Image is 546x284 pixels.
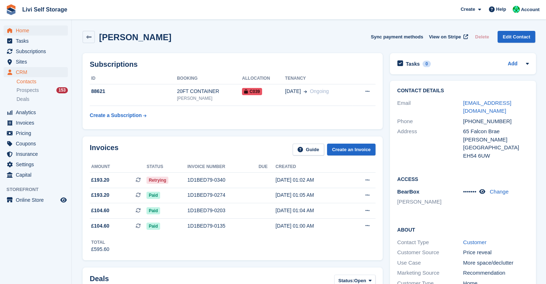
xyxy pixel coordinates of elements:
span: Coupons [16,139,59,149]
span: Pricing [16,128,59,138]
a: menu [4,118,68,128]
span: £193.20 [91,176,109,184]
a: menu [4,149,68,159]
th: Invoice number [187,161,258,173]
a: Preview store [59,196,68,204]
span: Help [496,6,506,13]
div: [DATE] 01:02 AM [276,176,348,184]
span: Capital [16,170,59,180]
span: Retrying [146,177,168,184]
div: [GEOGRAPHIC_DATA] [463,144,529,152]
span: Subscriptions [16,46,59,56]
th: ID [90,73,177,84]
a: Deals [17,96,68,103]
div: Phone [397,117,463,126]
span: £104.60 [91,207,109,214]
a: menu [4,170,68,180]
span: Deals [17,96,29,103]
a: Customer [463,239,486,245]
img: Joe Robertson [513,6,520,13]
a: menu [4,139,68,149]
a: menu [4,67,68,77]
th: Allocation [242,73,285,84]
div: EH54 6UW [463,152,529,160]
div: Use Case [397,259,463,267]
a: Guide [293,144,324,155]
th: Booking [177,73,242,84]
span: Paid [146,207,160,214]
th: Created [276,161,348,173]
span: View on Stripe [429,33,461,41]
div: Address [397,127,463,160]
h2: Access [397,175,529,182]
a: Add [508,60,517,68]
li: [PERSON_NAME] [397,198,463,206]
a: Change [490,188,509,195]
h2: Contact Details [397,88,529,94]
h2: About [397,226,529,233]
button: Sync payment methods [371,31,423,43]
div: 1D1BED79-0203 [187,207,258,214]
span: C039 [242,88,262,95]
span: Ongoing [310,88,329,94]
th: Status [146,161,187,173]
span: Online Store [16,195,59,205]
span: Paid [146,192,160,199]
div: Price reveal [463,248,529,257]
h2: Tasks [406,61,420,67]
th: Due [258,161,275,173]
a: Livi Self Storage [19,4,70,15]
span: Home [16,25,59,36]
div: Customer Source [397,248,463,257]
span: Invoices [16,118,59,128]
div: 1D1BED79-0274 [187,191,258,199]
h2: [PERSON_NAME] [99,32,171,42]
a: Prospects 153 [17,87,68,94]
a: menu [4,159,68,169]
a: menu [4,128,68,138]
span: Analytics [16,107,59,117]
div: 0 [423,61,431,67]
div: [PERSON_NAME] [463,136,529,144]
a: menu [4,25,68,36]
div: £595.60 [91,246,109,253]
span: Paid [146,223,160,230]
div: 65 Falcon Brae [463,127,529,136]
div: [PHONE_NUMBER] [463,117,529,126]
a: [EMAIL_ADDRESS][DOMAIN_NAME] [463,100,511,114]
div: 1D1BED79-0340 [187,176,258,184]
div: 1D1BED79-0135 [187,222,258,230]
a: Create a Subscription [90,109,146,122]
div: Recommendation [463,269,529,277]
span: Prospects [17,87,39,94]
div: [DATE] 01:04 AM [276,207,348,214]
div: Email [397,99,463,115]
span: ••••••• [463,188,476,195]
span: £193.20 [91,191,109,199]
div: 20FT CONTAINER [177,88,242,95]
span: Insurance [16,149,59,159]
div: 88621 [90,88,177,95]
span: [DATE] [285,88,301,95]
span: Account [521,6,540,13]
th: Tenancy [285,73,353,84]
span: Settings [16,159,59,169]
a: View on Stripe [426,31,470,43]
a: menu [4,107,68,117]
a: menu [4,195,68,205]
h2: Subscriptions [90,60,375,69]
a: Contacts [17,78,68,85]
span: £104.60 [91,222,109,230]
h2: Invoices [90,144,118,155]
div: More space/declutter [463,259,529,267]
img: stora-icon-8386f47178a22dfd0bd8f6a31ec36ba5ce8667c1dd55bd0f319d3a0aa187defe.svg [6,4,17,15]
div: [PERSON_NAME] [177,95,242,102]
th: Amount [90,161,146,173]
a: Create an Invoice [327,144,376,155]
span: Tasks [16,36,59,46]
div: [DATE] 01:00 AM [276,222,348,230]
span: Sites [16,57,59,67]
div: Create a Subscription [90,112,142,119]
span: Create [461,6,475,13]
div: Contact Type [397,238,463,247]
